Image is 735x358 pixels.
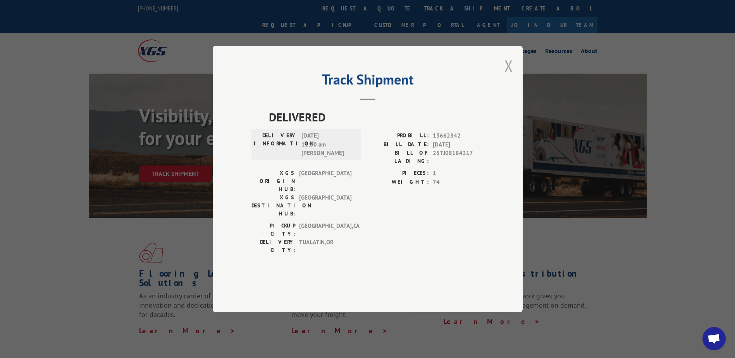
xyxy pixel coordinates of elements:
h2: Track Shipment [251,74,484,89]
span: 1 [433,169,484,178]
span: DELIVERED [269,108,484,126]
span: TUALATIN , OR [299,238,351,254]
a: Open chat [702,327,726,350]
span: [GEOGRAPHIC_DATA] , CA [299,222,351,238]
label: BILL DATE: [368,140,429,149]
label: XGS ORIGIN HUB: [251,169,295,193]
span: [DATE] [433,140,484,149]
span: 25TJ08184317 [433,149,484,165]
span: 13662842 [433,131,484,140]
span: [GEOGRAPHIC_DATA] [299,193,351,218]
label: WEIGHT: [368,178,429,187]
span: 74 [433,178,484,187]
label: BILL OF LADING: [368,149,429,165]
label: PIECES: [368,169,429,178]
span: [GEOGRAPHIC_DATA] [299,169,351,193]
label: PICKUP CITY: [251,222,295,238]
label: PROBILL: [368,131,429,140]
label: DELIVERY CITY: [251,238,295,254]
label: XGS DESTINATION HUB: [251,193,295,218]
span: [DATE] 11:50 am [PERSON_NAME] [301,131,354,158]
label: DELIVERY INFORMATION: [254,131,298,158]
button: Close modal [504,55,513,76]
